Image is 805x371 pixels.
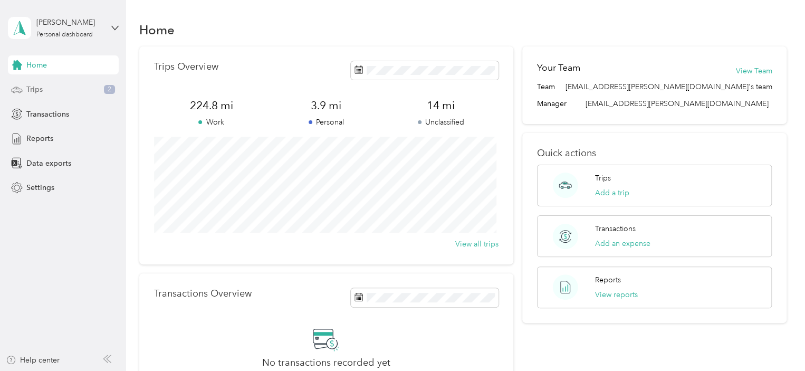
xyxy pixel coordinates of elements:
[384,117,499,128] p: Unclassified
[26,84,43,95] span: Trips
[595,223,636,234] p: Transactions
[595,187,629,198] button: Add a trip
[104,85,115,94] span: 2
[595,289,638,300] button: View reports
[36,32,93,38] div: Personal dashboard
[154,117,269,128] p: Work
[595,274,621,286] p: Reports
[537,61,580,74] h2: Your Team
[537,98,567,109] span: Manager
[154,288,252,299] p: Transactions Overview
[537,148,772,159] p: Quick actions
[269,117,384,128] p: Personal
[537,81,555,92] span: Team
[36,17,102,28] div: [PERSON_NAME]
[455,239,499,250] button: View all trips
[26,182,54,193] span: Settings
[269,98,384,113] span: 3.9 mi
[139,24,175,35] h1: Home
[26,158,71,169] span: Data exports
[154,61,218,72] p: Trips Overview
[6,355,60,366] button: Help center
[565,81,772,92] span: [EMAIL_ADDRESS][PERSON_NAME][DOMAIN_NAME]'s team
[595,238,650,249] button: Add an expense
[595,173,611,184] p: Trips
[735,65,772,77] button: View Team
[585,99,768,108] span: [EMAIL_ADDRESS][PERSON_NAME][DOMAIN_NAME]
[262,357,390,368] h2: No transactions recorded yet
[154,98,269,113] span: 224.8 mi
[26,133,53,144] span: Reports
[26,109,69,120] span: Transactions
[746,312,805,371] iframe: Everlance-gr Chat Button Frame
[26,60,47,71] span: Home
[384,98,499,113] span: 14 mi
